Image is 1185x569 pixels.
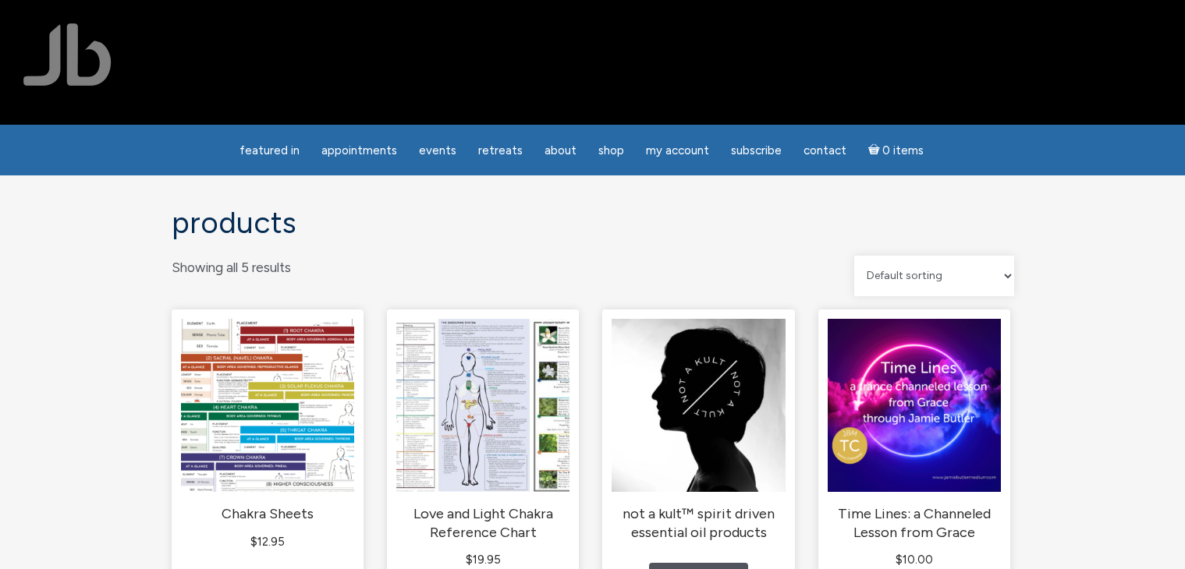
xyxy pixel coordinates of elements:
span: $ [466,553,473,567]
span: Events [419,143,456,157]
a: Retreats [469,136,532,166]
a: Appointments [312,136,406,166]
span: Shop [598,143,624,157]
bdi: 12.95 [250,535,285,549]
h2: not a kult™ spirit driven essential oil products [612,505,785,542]
h2: Chakra Sheets [181,505,354,524]
h2: Love and Light Chakra Reference Chart [396,505,569,542]
span: My Account [646,143,709,157]
span: About [545,143,577,157]
a: featured in [230,136,309,166]
h1: Products [172,207,1014,240]
h2: Time Lines: a Channeled Lesson from Grace [828,505,1001,542]
img: Time Lines: a Channeled Lesson from Grace [828,319,1001,492]
a: Chakra Sheets $12.95 [181,319,354,552]
span: Subscribe [731,143,782,157]
img: Chakra Sheets [181,319,354,492]
img: Jamie Butler. The Everyday Medium [23,23,112,86]
a: Contact [794,136,856,166]
span: Contact [804,143,846,157]
a: Events [410,136,466,166]
img: not a kult™ spirit driven essential oil products [612,319,785,492]
p: Showing all 5 results [172,256,291,280]
span: Appointments [321,143,397,157]
select: Shop order [854,256,1014,296]
a: Shop [589,136,633,166]
span: $ [250,535,257,549]
span: Retreats [478,143,523,157]
bdi: 10.00 [896,553,933,567]
a: About [535,136,586,166]
a: My Account [637,136,718,166]
img: Love and Light Chakra Reference Chart [396,319,569,492]
a: Subscribe [722,136,791,166]
a: Cart0 items [859,134,934,166]
span: 0 items [882,145,924,157]
span: $ [896,553,903,567]
span: featured in [239,143,300,157]
bdi: 19.95 [466,553,501,567]
a: not a kult™ spirit driven essential oil products [612,319,785,542]
i: Cart [868,143,883,157]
